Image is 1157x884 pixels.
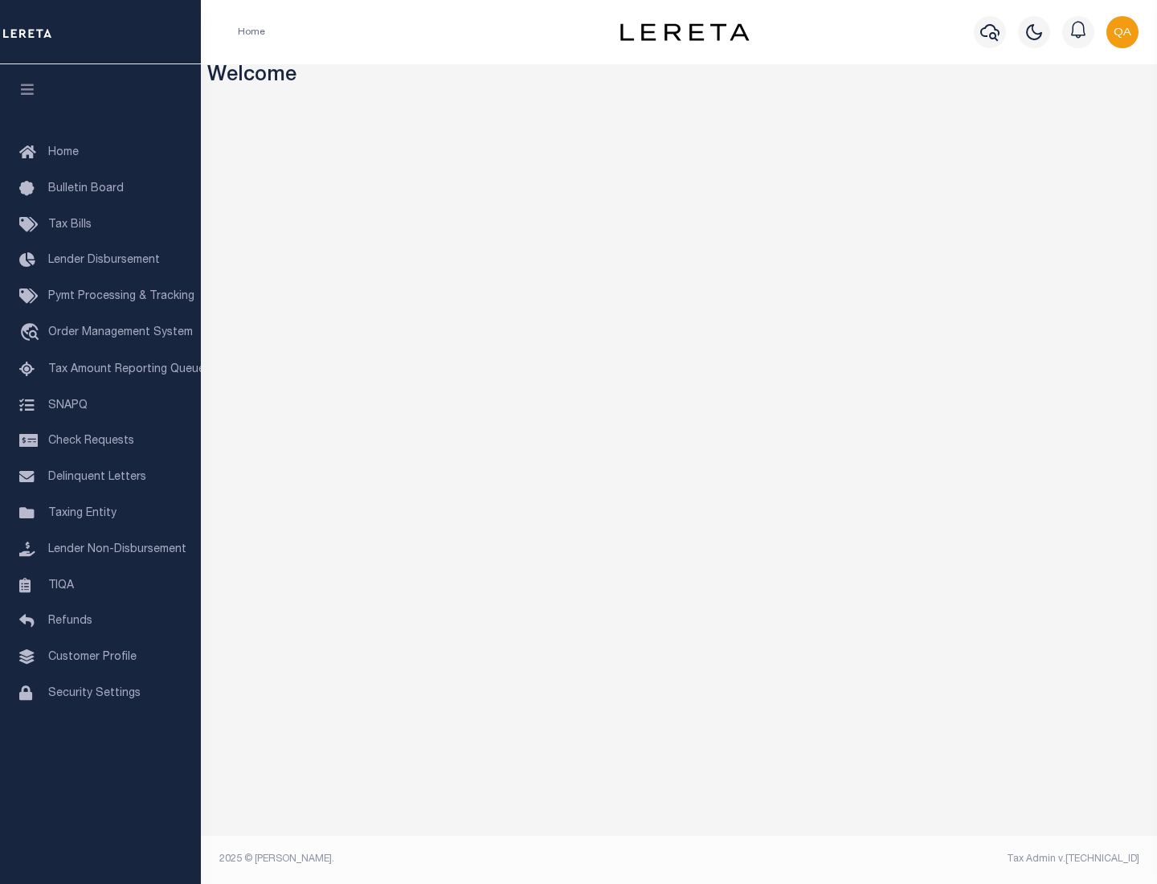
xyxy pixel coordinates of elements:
span: Pymt Processing & Tracking [48,291,194,302]
div: Tax Admin v.[TECHNICAL_ID] [691,852,1139,866]
span: TIQA [48,579,74,591]
span: Security Settings [48,688,141,699]
span: SNAPQ [48,399,88,411]
span: Tax Amount Reporting Queue [48,364,205,375]
span: Tax Bills [48,219,92,231]
span: Delinquent Letters [48,472,146,483]
h3: Welcome [207,64,1151,89]
img: svg+xml;base64,PHN2ZyB4bWxucz0iaHR0cDovL3d3dy53My5vcmcvMjAwMC9zdmciIHBvaW50ZXItZXZlbnRzPSJub25lIi... [1106,16,1139,48]
div: 2025 © [PERSON_NAME]. [207,852,680,866]
i: travel_explore [19,323,45,344]
span: Bulletin Board [48,183,124,194]
span: Lender Disbursement [48,255,160,266]
span: Taxing Entity [48,508,117,519]
li: Home [238,25,265,39]
span: Order Management System [48,327,193,338]
span: Check Requests [48,436,134,447]
span: Refunds [48,616,92,627]
span: Home [48,147,79,158]
span: Lender Non-Disbursement [48,544,186,555]
span: Customer Profile [48,652,137,663]
img: logo-dark.svg [620,23,749,41]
